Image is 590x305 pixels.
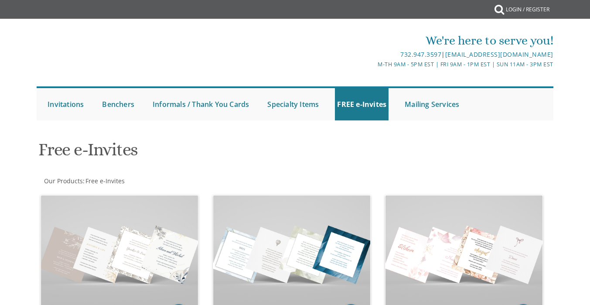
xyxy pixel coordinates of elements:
[445,50,553,58] a: [EMAIL_ADDRESS][DOMAIN_NAME]
[402,88,461,120] a: Mailing Services
[150,88,251,120] a: Informals / Thank You Cards
[209,49,553,60] div: |
[209,60,553,69] div: M-Th 9am - 5pm EST | Fri 9am - 1pm EST | Sun 11am - 3pm EST
[43,177,83,185] a: Our Products
[100,88,136,120] a: Benchers
[400,50,441,58] a: 732.947.3597
[37,177,295,185] div: :
[265,88,321,120] a: Specialty Items
[209,32,553,49] div: We're here to serve you!
[45,88,86,120] a: Invitations
[38,140,376,166] h1: Free e-Invites
[335,88,389,120] a: FREE e-Invites
[85,177,125,185] a: Free e-Invites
